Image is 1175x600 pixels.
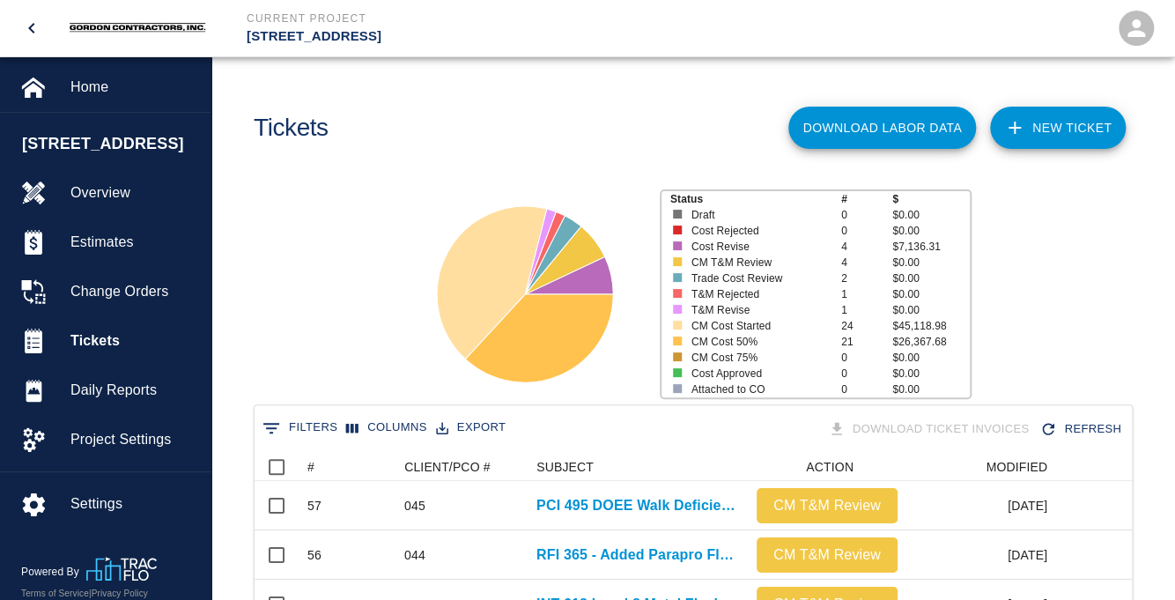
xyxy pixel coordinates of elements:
[691,350,826,366] p: CM Cost 75%
[691,239,826,255] p: Cost Revise
[404,453,491,481] div: CLIENT/PCO #
[892,191,969,207] p: $
[788,107,976,149] button: Download Labor Data
[892,381,969,397] p: $0.00
[841,223,892,239] p: 0
[1036,414,1128,445] div: Refresh the list
[806,453,854,481] div: ACTION
[22,132,202,156] span: [STREET_ADDRESS]
[841,270,892,286] p: 2
[247,26,683,47] p: [STREET_ADDRESS]
[670,191,841,207] p: Status
[691,255,826,270] p: CM T&M Review
[906,530,1056,580] div: [DATE]
[92,589,148,598] a: Privacy Policy
[89,589,92,598] span: |
[892,334,969,350] p: $26,367.68
[841,350,892,366] p: 0
[1036,414,1128,445] button: Refresh
[906,453,1056,481] div: MODIFIED
[841,255,892,270] p: 4
[63,20,211,35] img: Gordon Contractors
[307,546,321,564] div: 56
[892,223,969,239] p: $0.00
[906,481,1056,530] div: [DATE]
[990,107,1126,149] a: NEW TICKET
[536,544,739,566] a: RFI 365 - Added Parapro Flashing
[986,453,1047,481] div: MODIFIED
[404,546,425,564] div: 044
[86,557,157,581] img: TracFlo
[432,414,510,441] button: Export
[841,334,892,350] p: 21
[21,564,86,580] p: Powered By
[691,381,826,397] p: Attached to CO
[691,318,826,334] p: CM Cost Started
[691,286,826,302] p: T&M Rejected
[342,414,432,441] button: Select columns
[892,239,969,255] p: $7,136.31
[892,318,969,334] p: $45,118.98
[247,11,683,26] p: Current Project
[841,381,892,397] p: 0
[764,544,890,566] p: CM T&M Review
[841,302,892,318] p: 1
[70,182,196,204] span: Overview
[892,207,969,223] p: $0.00
[536,495,739,516] a: PCI 495 DOEE Walk Deficiencies
[528,453,748,481] div: SUBJECT
[299,453,395,481] div: #
[691,334,826,350] p: CM Cost 50%
[536,453,594,481] div: SUBJECT
[764,495,890,516] p: CM T&M Review
[307,497,321,515] div: 57
[691,207,826,223] p: Draft
[70,493,196,515] span: Settings
[691,223,826,239] p: Cost Rejected
[1087,515,1175,600] iframe: Chat Widget
[258,414,342,442] button: Show filters
[841,318,892,334] p: 24
[748,453,906,481] div: ACTION
[841,239,892,255] p: 4
[70,380,196,401] span: Daily Reports
[395,453,528,481] div: CLIENT/PCO #
[892,350,969,366] p: $0.00
[70,281,196,302] span: Change Orders
[892,286,969,302] p: $0.00
[70,330,196,352] span: Tickets
[254,114,329,143] h1: Tickets
[892,366,969,381] p: $0.00
[691,366,826,381] p: Cost Approved
[70,429,196,450] span: Project Settings
[841,286,892,302] p: 1
[841,207,892,223] p: 0
[892,255,969,270] p: $0.00
[404,497,425,515] div: 045
[307,453,314,481] div: #
[824,414,1037,445] div: Tickets download in groups of 15
[21,589,89,598] a: Terms of Service
[70,77,196,98] span: Home
[70,232,196,253] span: Estimates
[691,270,826,286] p: Trade Cost Review
[892,270,969,286] p: $0.00
[691,302,826,318] p: T&M Revise
[841,191,892,207] p: #
[841,366,892,381] p: 0
[892,302,969,318] p: $0.00
[11,7,53,49] button: open drawer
